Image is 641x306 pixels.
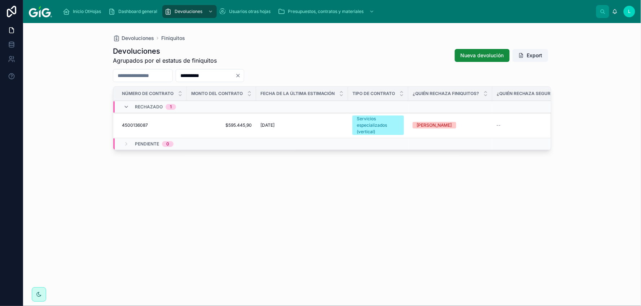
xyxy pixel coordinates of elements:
span: Tipo de contrato [352,91,395,96]
a: -- [497,122,590,128]
a: Finiquitos [161,35,185,42]
span: Número de contrato [122,91,174,96]
h1: Devoluciones [113,46,217,56]
a: Servicios especializados (vertical) [352,116,404,135]
button: Clear [235,73,244,78]
span: Inicio OtHojas [73,9,101,14]
a: Devoluciones [162,5,217,18]
span: Devoluciones [122,35,154,42]
span: ¿Quién rechaza Seguridad Social? [497,91,581,96]
button: Export [513,49,548,62]
button: Nueva devolución [455,49,510,62]
a: Dashboard general [106,5,162,18]
span: Presupuestos, contratos y materiales [288,9,364,14]
a: [PERSON_NAME] [413,122,488,129]
span: Usuarios otras hojas [229,9,271,14]
span: Nueva devolución [461,52,504,59]
span: Rechazado [135,104,163,110]
span: Devoluciones [175,9,202,14]
img: App logo [29,6,52,17]
span: Agrupados por el estatus de finiquitos [113,56,217,65]
a: $595.445,90 [191,122,252,128]
span: 4500136087 [122,122,148,128]
span: ¿Quién rechaza Finiquitos? [413,91,479,96]
span: -- [497,122,501,128]
a: Usuarios otras hojas [217,5,276,18]
span: Dashboard general [118,9,157,14]
span: Monto del contrato [191,91,243,96]
div: 0 [166,141,169,147]
div: 1 [170,104,172,110]
a: 4500136087 [122,122,183,128]
a: Devoluciones [113,35,154,42]
span: L [628,9,631,14]
div: scrollable content [58,4,596,19]
span: Fecha de la última estimación [260,91,335,96]
span: [DATE] [260,122,275,128]
a: Presupuestos, contratos y materiales [276,5,378,18]
a: Inicio OtHojas [61,5,106,18]
div: Servicios especializados (vertical) [357,116,400,135]
span: Pendiente [135,141,159,147]
a: [DATE] [260,122,344,128]
div: [PERSON_NAME] [417,122,452,129]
